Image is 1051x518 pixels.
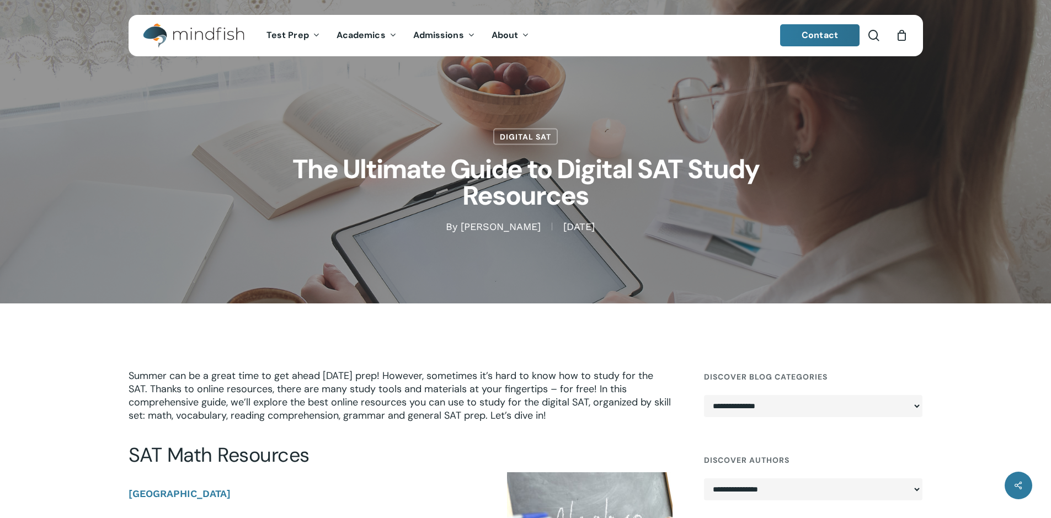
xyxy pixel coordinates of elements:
span: SAT Math Resources [129,442,310,468]
a: Academics [328,31,405,40]
b: [GEOGRAPHIC_DATA] [129,488,231,499]
span: Test Prep [266,29,309,41]
a: Admissions [405,31,483,40]
nav: Main Menu [258,15,537,56]
h4: Discover Authors [704,450,922,470]
a: About [483,31,538,40]
a: Test Prep [258,31,328,40]
span: Admissions [413,29,464,41]
a: [GEOGRAPHIC_DATA] [129,487,234,500]
span: By [446,223,457,231]
span: Contact [802,29,838,41]
span: Academics [337,29,386,41]
span: Summer can be a great time to get ahead [DATE] prep! However, sometimes it’s hard to know how to ... [129,369,671,422]
a: Contact [780,24,860,46]
span: About [492,29,519,41]
a: Digital SAT [493,129,558,145]
a: [PERSON_NAME] [461,221,541,232]
span: [DATE] [552,223,606,231]
header: Main Menu [129,15,923,56]
h1: The Ultimate Guide to Digital SAT Study Resources [250,145,802,220]
h4: Discover Blog Categories [704,367,922,387]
